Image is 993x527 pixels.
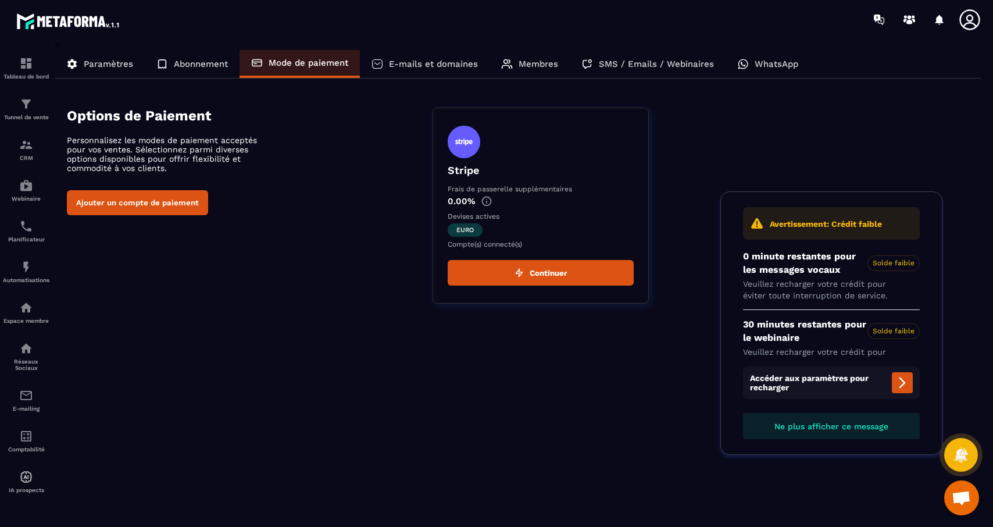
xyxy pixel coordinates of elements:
a: formationformationTableau de bord [3,48,49,88]
a: Ouvrir le chat [944,480,979,515]
button: Continuer [448,260,634,286]
p: Espace membre [3,318,49,324]
a: automationsautomationsEspace membre [3,292,49,333]
span: Ne plus afficher ce message [774,422,888,431]
img: info-gr.5499bf25.svg [481,196,492,206]
img: automations [19,301,33,315]
p: 0.00% [448,196,634,206]
p: Mode de paiement [269,58,348,68]
button: Ne plus afficher ce message [743,413,920,439]
p: Réseaux Sociaux [3,358,49,371]
span: Solde faible [867,323,920,339]
span: Solde faible [867,255,920,271]
img: zap.8ac5aa27.svg [515,268,524,277]
img: social-network [19,341,33,355]
p: Compte(s) connecté(s) [448,240,634,248]
p: Stripe [448,164,634,176]
p: Personnalisez les modes de paiement acceptés pour vos ventes. Sélectionnez parmi diverses options... [67,136,270,173]
p: Comptabilité [3,446,49,453]
p: Veuillez recharger votre crédit pour éviter toute interruption de service. [743,279,920,301]
a: formationformationTunnel de vente [3,88,49,129]
img: formation [19,97,33,111]
img: accountant [19,429,33,443]
p: Avertissement: Crédit faible [770,219,882,230]
p: IA prospects [3,487,49,493]
p: 30 minutes restantes pour le webinaire [743,318,920,344]
a: schedulerschedulerPlanificateur [3,211,49,251]
img: formation [19,56,33,70]
span: euro [448,223,483,237]
p: WhatsApp [755,59,798,69]
p: Planificateur [3,236,49,243]
a: automationsautomationsAutomatisations [3,251,49,292]
p: E-mailing [3,405,49,412]
img: automations [19,179,33,193]
p: Frais de passerelle supplémentaires [448,185,634,193]
img: email [19,389,33,403]
p: CRM [3,155,49,161]
p: Automatisations [3,277,49,283]
p: SMS / Emails / Webinaires [599,59,714,69]
img: automations [19,260,33,274]
div: > [55,39,981,321]
p: Abonnement [174,59,228,69]
img: logo [16,10,121,31]
h4: Options de Paiement [67,108,433,124]
img: scheduler [19,219,33,233]
p: Webinaire [3,195,49,202]
button: Ajouter un compte de paiement [67,190,208,215]
img: automations [19,470,33,484]
p: 0 minute restantes pour les messages vocaux [743,250,920,276]
p: Veuillez recharger votre crédit pour éviter toute interruption de service. [743,347,920,369]
a: formationformationCRM [3,129,49,170]
p: Tunnel de vente [3,114,49,120]
a: social-networksocial-networkRéseaux Sociaux [3,333,49,380]
p: E-mails et domaines [389,59,478,69]
span: Accéder aux paramètres pour recharger [743,366,920,399]
p: Paramètres [84,59,133,69]
img: formation [19,138,33,152]
p: Membres [519,59,558,69]
a: accountantaccountantComptabilité [3,421,49,461]
a: emailemailE-mailing [3,380,49,421]
p: Devises actives [448,212,634,220]
a: automationsautomationsWebinaire [3,170,49,211]
img: stripe.9bed737a.svg [448,126,480,158]
p: Tableau de bord [3,73,49,80]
